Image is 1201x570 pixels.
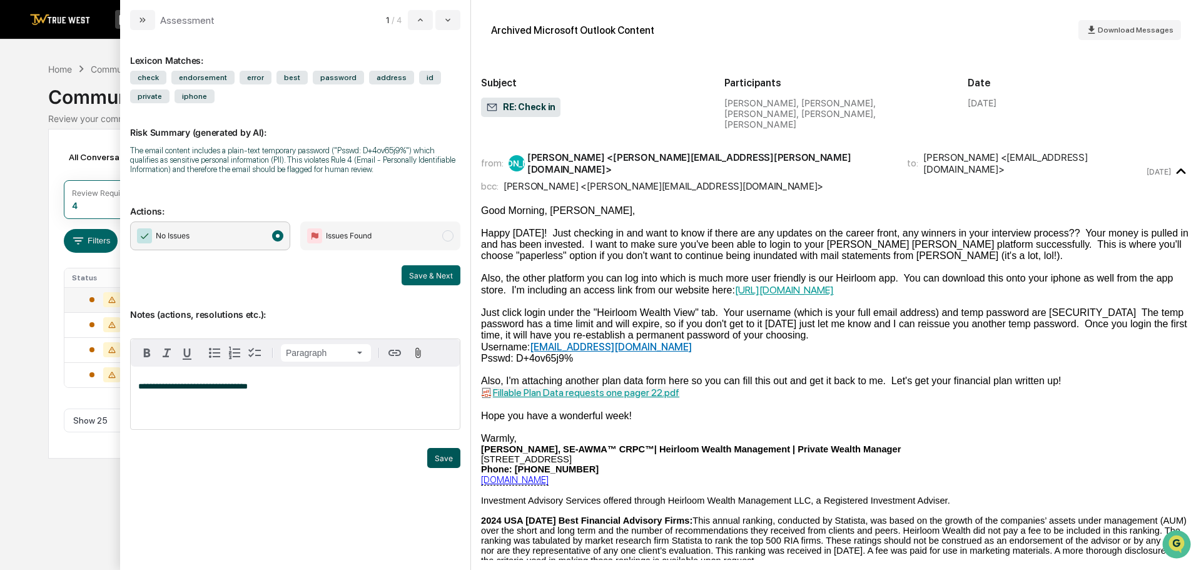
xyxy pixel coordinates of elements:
[213,99,228,115] button: Start new chat
[1078,20,1181,40] button: Download Messages
[307,228,322,243] img: Flag
[481,273,1191,296] div: Also, the other platform you can log into which is much more user friendly is our Heirloom app. Y...
[156,230,190,242] span: No Issues
[481,205,1191,216] div: Good Morning, [PERSON_NAME],
[481,433,1191,444] div: Warmly,
[25,158,81,170] span: Preclearance
[481,444,901,454] b: [PERSON_NAME], SE-AWMA™ CRPC™| Heirloom Wealth Management | Private Wealth Manager
[326,230,372,242] span: Issues Found
[13,183,23,193] div: 🔎
[48,113,1153,124] div: Review your communication records across channels
[130,294,460,320] p: Notes (actions, resolutions etc.):
[1098,26,1173,34] span: Download Messages
[402,265,460,285] button: Save & Next
[160,14,215,26] div: Assessment
[25,181,79,194] span: Data Lookup
[48,64,72,74] div: Home
[509,155,525,171] div: [PERSON_NAME]
[30,14,90,26] img: logo
[86,153,160,175] a: 🗄️Attestations
[968,98,996,108] div: [DATE]
[130,71,166,84] span: check
[281,344,371,362] button: Block type
[8,176,84,199] a: 🔎Data Lookup
[735,284,834,296] a: [URL][DOMAIN_NAME]
[177,343,197,363] button: Underline
[171,71,235,84] span: endorsement
[481,375,1191,399] div: Also, I'm attaching another plan data form here so you can fill this out and get it back to me. L...
[88,211,151,221] a: Powered byPylon
[427,448,460,468] button: Save
[276,71,308,84] span: best
[130,40,460,66] div: Lexicon Matches:
[43,96,205,108] div: Start new chat
[8,153,86,175] a: 🖐️Preclearance
[481,516,1187,566] span: This annual ranking, conducted by Statista, was based on the growth of the companies’ assets unde...
[64,229,118,253] button: Filters
[64,268,146,287] th: Status
[648,516,693,526] b: ory Firms:
[481,410,1191,422] div: Hope you have a wonderful week!
[137,343,157,363] button: Bold
[481,77,704,89] h2: Subject
[530,341,692,353] a: [EMAIL_ADDRESS][DOMAIN_NAME]
[504,180,823,192] div: [PERSON_NAME] <[PERSON_NAME][EMAIL_ADDRESS][DOMAIN_NAME]>
[1147,167,1171,176] time: Monday, August 18, 2025 at 10:55:37 AM
[130,112,460,138] p: Risk Summary (generated by AI):
[137,228,152,243] img: Checkmark
[91,64,192,74] div: Communications Archive
[481,180,499,192] span: bcc:
[48,76,1153,108] div: Communications Archive
[491,24,654,36] div: Archived Microsoft Outlook Content
[72,200,78,211] div: 4
[13,159,23,169] div: 🖐️
[481,228,1191,262] div: Happy [DATE]! Just checking in and want to know if there are any updates on the career front, any...
[481,387,680,399] a: Fillable Plan Data requests one pager 22.pdf
[392,15,405,25] span: / 4
[923,151,1143,175] div: [PERSON_NAME] <[EMAIL_ADDRESS][DOMAIN_NAME]>
[481,516,648,526] b: 2024 USA [DATE] Best Financial Advis
[91,159,101,169] div: 🗄️
[481,474,549,486] a: [DOMAIN_NAME]
[481,307,1191,341] div: Just click login under the "Heirloom Wealth View" tab. Your username (which is your full email ad...
[240,71,271,84] span: error
[527,151,892,175] div: [PERSON_NAME] <[PERSON_NAME][EMAIL_ADDRESS][PERSON_NAME][DOMAIN_NAME]>
[481,353,1191,364] div: Psswd: D+4ov65j9%
[103,158,155,170] span: Attestations
[157,343,177,363] button: Italic
[130,191,460,216] p: Actions:
[124,212,151,221] span: Pylon
[43,108,158,118] div: We're available if you need us!
[968,77,1191,89] h2: Date
[13,96,35,118] img: 1746055101610-c473b297-6a78-478c-a979-82029cc54cd1
[33,57,206,70] input: Clear
[724,98,948,130] div: [PERSON_NAME], [PERSON_NAME], [PERSON_NAME], [PERSON_NAME], [PERSON_NAME]
[907,157,918,169] span: to:
[313,71,364,84] span: password
[369,71,414,84] span: address
[130,89,170,103] span: private
[64,147,158,167] div: All Conversations
[407,345,429,362] button: Attach files
[130,146,460,174] div: The email content includes a plain-text temporary password ("Psswd: D+4ov65j9%") which qualifies ...
[724,77,948,89] h2: Participants
[72,188,132,198] div: Review Required
[419,71,441,84] span: id
[175,89,215,103] span: iphone
[481,496,950,506] span: Investment Advisory Services offered through Heirloom Wealth Management LLC, a Registered Investm...
[481,464,599,474] b: Phone: [PHONE_NUMBER]
[481,454,572,464] span: [STREET_ADDRESS]
[481,341,1191,353] div: Username:
[481,157,504,169] span: from:
[13,26,228,46] p: How can we help?
[1161,529,1195,562] iframe: Open customer support
[386,15,389,25] span: 1
[486,101,555,114] span: RE: Check in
